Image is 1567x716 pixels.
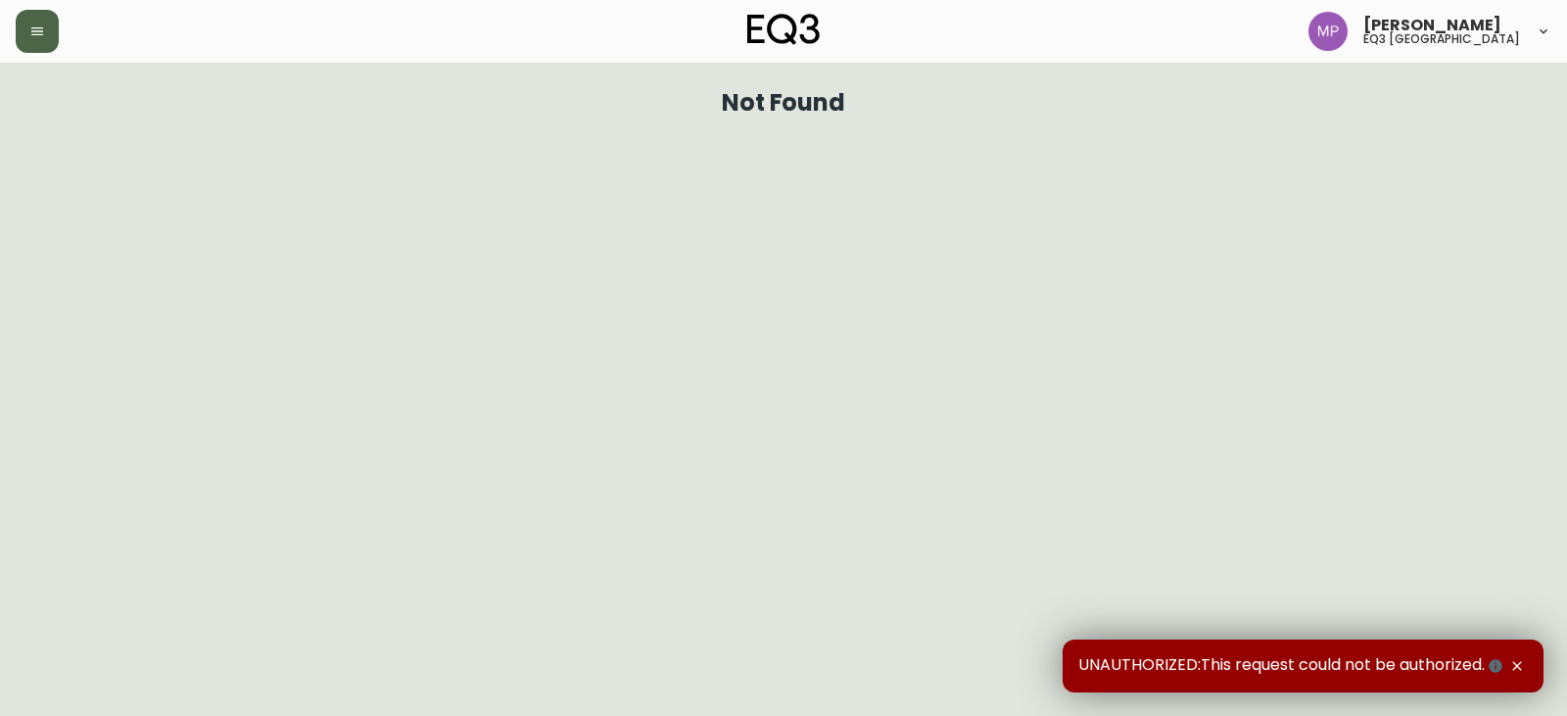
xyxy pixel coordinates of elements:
h1: Not Found [722,94,846,112]
span: [PERSON_NAME] [1363,18,1501,33]
img: 898fb1fef72bdc68defcae31627d8d29 [1308,12,1348,51]
h5: eq3 [GEOGRAPHIC_DATA] [1363,33,1520,45]
span: UNAUTHORIZED:This request could not be authorized. [1078,655,1506,677]
img: logo [747,14,820,45]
